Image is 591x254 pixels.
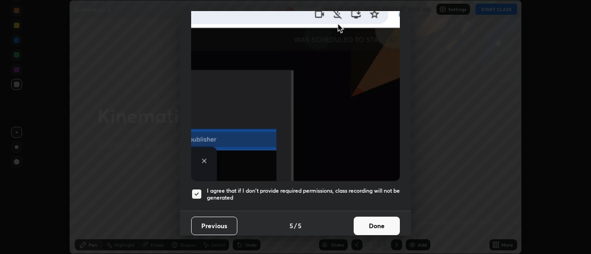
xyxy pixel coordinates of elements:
[354,217,400,235] button: Done
[294,221,297,230] h4: /
[207,187,400,201] h5: I agree that if I don't provide required permissions, class recording will not be generated
[298,221,302,230] h4: 5
[289,221,293,230] h4: 5
[191,217,237,235] button: Previous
